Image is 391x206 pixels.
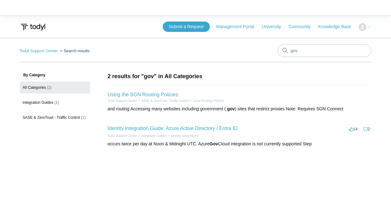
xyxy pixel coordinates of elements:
[210,141,218,146] em: Gov
[107,141,371,147] div: occurs twice per day at Noon & Midnight UTC. Azure Cloud integration is not currently supported Step
[107,99,137,103] a: Todyl Support Center
[107,134,137,138] a: Todyl Support Center
[289,23,317,30] a: Community
[278,44,371,57] input: Search
[20,21,46,33] img: Todyl Support Center Help Center home page
[20,48,59,53] li: Todyl Support Center
[364,127,370,131] span: 2
[262,23,287,30] a: University
[193,99,224,103] a: Local Routing Policies
[107,92,178,97] a: Using the SGN Routing Policies
[216,23,260,30] a: Management Portal
[167,133,198,138] li: Identity Integrations
[20,112,90,123] a: SASE & ZeroTrust - Traffic Control (1)
[47,85,52,90] span: (2)
[20,48,58,53] a: Todyl Support Center
[137,133,167,138] li: Integration Guides
[137,98,189,103] li: SASE & ZeroTrust - Traffic Control
[23,115,80,120] span: SASE & ZeroTrust - Traffic Control
[54,100,59,105] span: (1)
[23,85,46,90] span: All Categories
[171,134,198,138] a: Identity Integrations
[318,23,357,30] a: Knowledge Base
[107,98,137,103] li: Todyl Support Center
[20,82,90,93] a: All Categories (2)
[107,126,237,131] a: Identity Integration Guide: Azure Active Directory / Entra ID
[107,133,137,138] li: Todyl Support Center
[107,72,371,81] h1: 2 results for "gov" in All Categories
[23,100,53,105] span: Integration Guides
[107,106,371,112] div: and routing Accessing many websites including government (. ) sites that restrict proxies Note: R...
[163,22,210,32] a: Submit a Request
[20,97,90,108] a: Integration Guides (1)
[81,115,86,120] span: (1)
[59,48,90,53] li: Search results
[141,134,167,138] a: Integration Guides
[141,99,189,103] a: SASE & ZeroTrust - Traffic Control
[189,98,224,103] li: Local Routing Policies
[20,72,90,78] h3: By Category
[349,127,358,131] span: 14
[227,106,235,111] em: gov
